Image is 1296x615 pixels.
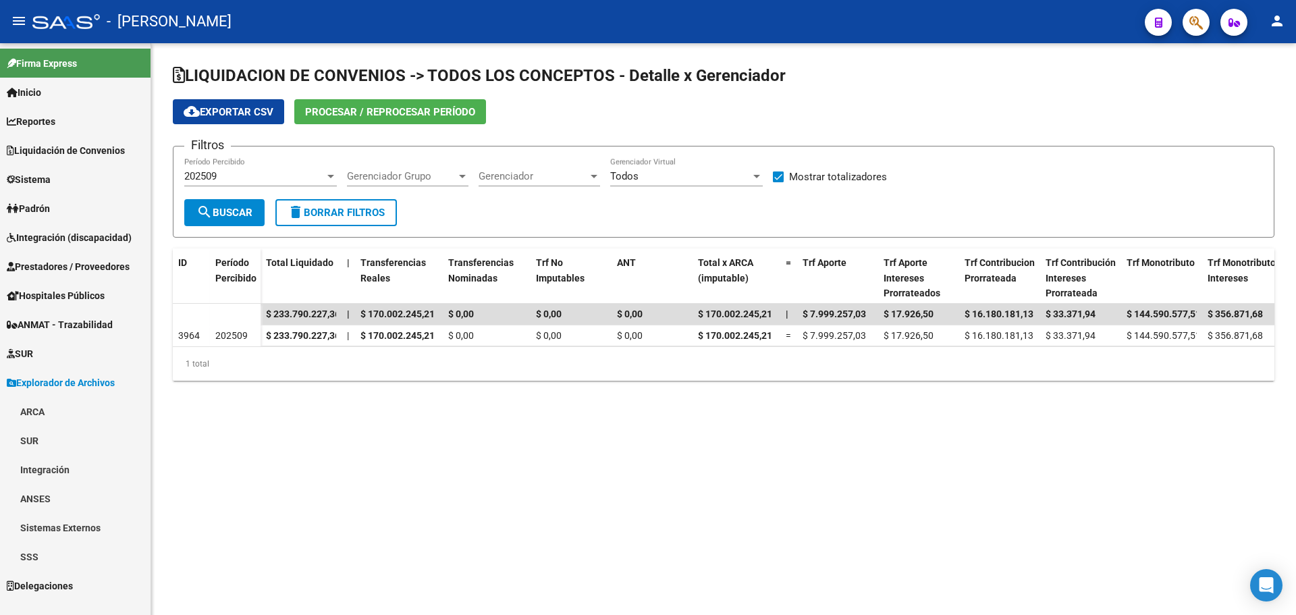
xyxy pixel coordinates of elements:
span: = [786,330,791,341]
span: $ 233.790.227,36 [266,330,340,341]
span: Transferencias Nominadas [448,257,514,284]
button: Borrar Filtros [275,199,397,226]
span: Exportar CSV [184,106,273,118]
span: | [347,330,349,341]
span: $ 7.999.257,03 [803,309,866,319]
span: Liquidación de Convenios [7,143,125,158]
span: $ 17.926,50 [884,309,934,319]
mat-icon: cloud_download [184,103,200,119]
datatable-header-cell: Total Liquidado [261,248,342,308]
button: Exportar CSV [173,99,284,124]
span: Buscar [196,207,252,219]
span: Gerenciador [479,170,588,182]
span: $ 0,00 [617,330,643,341]
span: Trf Monotributo [1127,257,1195,268]
span: $ 33.371,94 [1046,309,1096,319]
span: Inicio [7,85,41,100]
span: Delegaciones [7,579,73,593]
datatable-header-cell: Trf Aporte Intereses Prorrateados [878,248,959,308]
span: $ 356.871,68 [1208,309,1263,319]
span: Trf Contribución Intereses Prorrateada [1046,257,1116,299]
span: Período Percibido [215,257,256,284]
datatable-header-cell: Transferencias Nominadas [443,248,531,308]
span: $ 0,00 [448,330,474,341]
span: $ 0,00 [617,309,643,319]
span: $ 233.790.227,36 [266,309,340,319]
span: $ 7.999.257,03 [803,330,866,341]
h3: Filtros [184,136,231,155]
span: | [786,309,788,319]
span: Total Liquidado [266,257,333,268]
span: $ 17.926,50 [884,330,934,341]
span: | [347,257,350,268]
span: 202509 [215,330,248,341]
span: - [PERSON_NAME] [107,7,232,36]
span: $ 144.590.577,51 [1127,309,1201,319]
span: Todos [610,170,639,182]
span: $ 170.002.245,21 [360,330,435,341]
datatable-header-cell: Trf No Imputables [531,248,612,308]
span: Sistema [7,172,51,187]
span: $ 356.871,68 [1208,330,1263,341]
span: Explorador de Archivos [7,375,115,390]
mat-icon: delete [288,204,304,220]
span: 3964 [178,330,200,341]
span: Trf Aporte [803,257,846,268]
div: 1 total [173,347,1274,381]
span: Hospitales Públicos [7,288,105,303]
datatable-header-cell: Total x ARCA (imputable) [693,248,780,308]
datatable-header-cell: ID [173,248,210,305]
mat-icon: search [196,204,213,220]
span: $ 0,00 [536,309,562,319]
span: ANT [617,257,636,268]
span: $ 170.002.245,21 [698,309,772,319]
datatable-header-cell: Período Percibido [210,248,261,305]
span: $ 170.002.245,21 [698,330,772,341]
datatable-header-cell: Trf Monotributo [1121,248,1202,308]
mat-icon: menu [11,13,27,29]
span: Mostrar totalizadores [789,169,887,185]
span: Trf No Imputables [536,257,585,284]
span: ANMAT - Trazabilidad [7,317,113,332]
span: Firma Express [7,56,77,71]
datatable-header-cell: | [342,248,355,308]
datatable-header-cell: Trf Contribución Intereses Prorrateada [1040,248,1121,308]
span: = [786,257,791,268]
span: Integración (discapacidad) [7,230,132,245]
datatable-header-cell: Trf Monotributo Intereses [1202,248,1283,308]
span: $ 33.371,94 [1046,330,1096,341]
span: $ 0,00 [448,309,474,319]
datatable-header-cell: Transferencias Reales [355,248,443,308]
span: Procesar / Reprocesar período [305,106,475,118]
div: Open Intercom Messenger [1250,569,1282,601]
datatable-header-cell: Trf Contribucion Prorrateada [959,248,1040,308]
span: Gerenciador Grupo [347,170,456,182]
span: $ 170.002.245,21 [360,309,435,319]
span: ID [178,257,187,268]
span: SUR [7,346,33,361]
span: Trf Aporte Intereses Prorrateados [884,257,940,299]
datatable-header-cell: Trf Aporte [797,248,878,308]
span: $ 16.180.181,13 [965,309,1033,319]
span: $ 16.180.181,13 [965,330,1033,341]
span: Total x ARCA (imputable) [698,257,753,284]
span: Padrón [7,201,50,216]
datatable-header-cell: ANT [612,248,693,308]
span: $ 0,00 [536,330,562,341]
span: Prestadores / Proveedores [7,259,130,274]
span: $ 144.590.577,51 [1127,330,1201,341]
button: Procesar / Reprocesar período [294,99,486,124]
span: Trf Monotributo Intereses [1208,257,1276,284]
mat-icon: person [1269,13,1285,29]
span: 202509 [184,170,217,182]
span: Transferencias Reales [360,257,426,284]
span: LIQUIDACION DE CONVENIOS -> TODOS LOS CONCEPTOS - Detalle x Gerenciador [173,66,786,85]
button: Buscar [184,199,265,226]
datatable-header-cell: = [780,248,797,308]
span: Trf Contribucion Prorrateada [965,257,1035,284]
span: | [347,309,350,319]
span: Reportes [7,114,55,129]
span: Borrar Filtros [288,207,385,219]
